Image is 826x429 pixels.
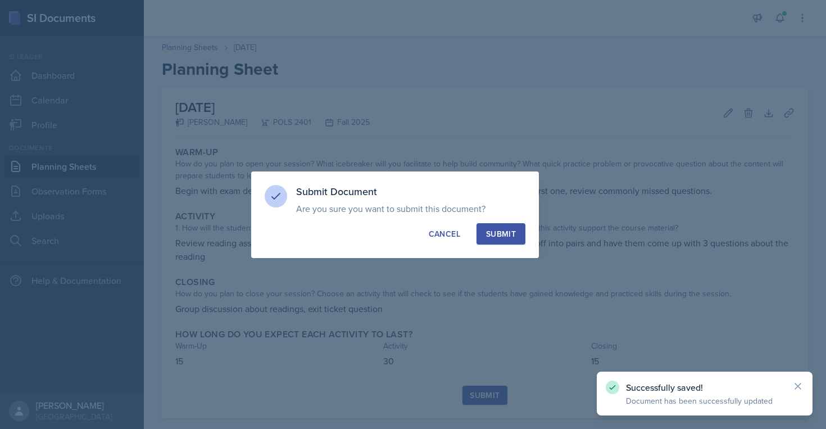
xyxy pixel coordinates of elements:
[429,228,460,240] div: Cancel
[486,228,516,240] div: Submit
[296,185,525,198] h3: Submit Document
[296,203,525,214] p: Are you sure you want to submit this document?
[476,223,525,245] button: Submit
[419,223,470,245] button: Cancel
[626,382,783,393] p: Successfully saved!
[626,395,783,407] p: Document has been successfully updated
